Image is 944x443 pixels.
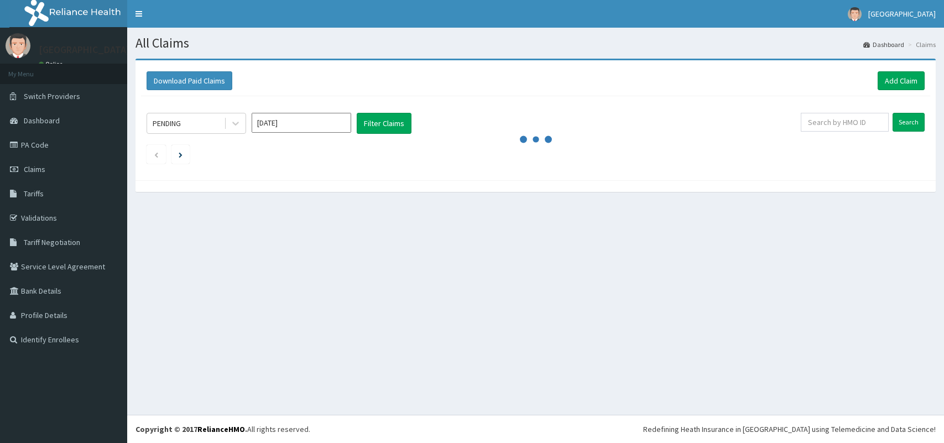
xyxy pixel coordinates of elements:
a: Next page [179,149,182,159]
img: User Image [848,7,862,21]
input: Search by HMO ID [801,113,889,132]
footer: All rights reserved. [127,415,944,443]
span: [GEOGRAPHIC_DATA] [868,9,936,19]
a: Add Claim [878,71,925,90]
button: Download Paid Claims [147,71,232,90]
a: Online [39,60,65,68]
li: Claims [905,40,936,49]
input: Search [893,113,925,132]
h1: All Claims [135,36,936,50]
strong: Copyright © 2017 . [135,424,247,434]
div: PENDING [153,118,181,129]
a: Dashboard [863,40,904,49]
span: Dashboard [24,116,60,126]
span: Tariff Negotiation [24,237,80,247]
div: Redefining Heath Insurance in [GEOGRAPHIC_DATA] using Telemedicine and Data Science! [643,424,936,435]
svg: audio-loading [519,123,552,156]
span: Tariffs [24,189,44,199]
a: Previous page [154,149,159,159]
span: Switch Providers [24,91,80,101]
button: Filter Claims [357,113,411,134]
span: Claims [24,164,45,174]
input: Select Month and Year [252,113,351,133]
img: User Image [6,33,30,58]
a: RelianceHMO [197,424,245,434]
p: [GEOGRAPHIC_DATA] [39,45,130,55]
